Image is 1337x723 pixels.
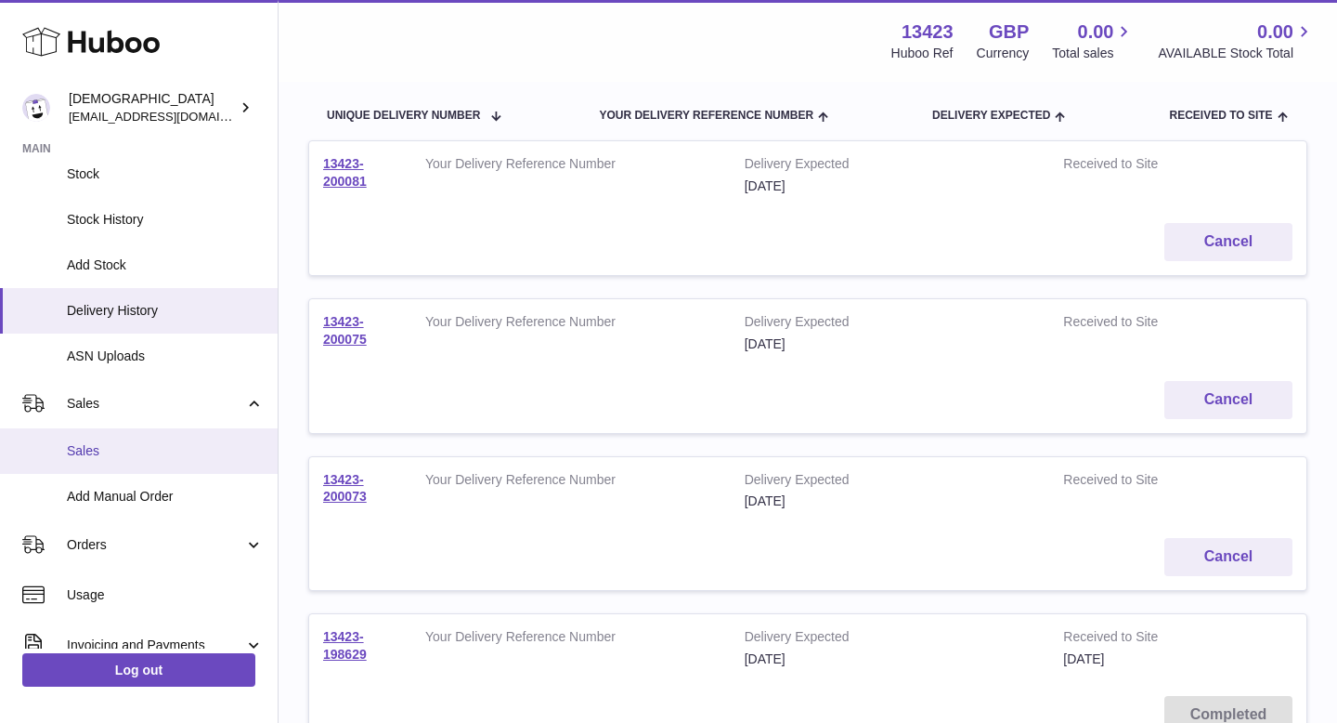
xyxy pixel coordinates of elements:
span: Invoicing and Payments [67,637,244,654]
div: Currency [977,45,1030,62]
div: [DATE] [745,493,1036,510]
strong: Delivery Expected [745,628,1036,651]
button: Cancel [1164,538,1292,576]
span: Sales [67,395,244,413]
span: 0.00 [1078,20,1114,45]
strong: Received to Site [1063,471,1214,493]
span: Delivery History [67,302,264,320]
span: Stock History [67,211,264,229]
button: Cancel [1164,381,1292,419]
span: Delivery Expected [932,110,1050,122]
span: Your Delivery Reference Number [599,110,813,122]
a: 13423-200081 [323,156,367,189]
strong: Delivery Expected [745,471,1036,493]
span: AVAILABLE Stock Total [1158,45,1315,62]
div: [DEMOGRAPHIC_DATA] [69,90,236,125]
strong: Received to Site [1063,155,1214,177]
span: [DATE] [1063,651,1104,666]
span: Stock [67,165,264,183]
strong: Received to Site [1063,313,1214,335]
span: [EMAIL_ADDRESS][DOMAIN_NAME] [69,109,273,124]
strong: Your Delivery Reference Number [425,628,717,651]
div: [DATE] [745,177,1036,195]
a: 13423-200073 [323,472,367,505]
a: 0.00 AVAILABLE Stock Total [1158,20,1315,62]
div: [DATE] [745,651,1036,668]
strong: Received to Site [1063,628,1214,651]
strong: Your Delivery Reference Number [425,155,717,177]
span: ASN Uploads [67,348,264,365]
img: olgazyuz@outlook.com [22,94,50,122]
div: [DATE] [745,335,1036,353]
strong: Delivery Expected [745,155,1036,177]
span: Sales [67,442,264,460]
a: 13423-198629 [323,629,367,662]
span: Orders [67,536,244,554]
button: Cancel [1164,223,1292,261]
strong: Your Delivery Reference Number [425,471,717,493]
span: Unique Delivery Number [327,110,480,122]
strong: Delivery Expected [745,313,1036,335]
a: 13423-200075 [323,314,367,347]
a: Log out [22,653,255,687]
span: Total sales [1052,45,1135,62]
span: Add Manual Order [67,488,264,506]
span: Add Stock [67,256,264,274]
div: Huboo Ref [891,45,954,62]
strong: 13423 [902,20,954,45]
strong: GBP [989,20,1029,45]
span: Received to Site [1169,110,1272,122]
span: Usage [67,586,264,604]
span: 0.00 [1257,20,1293,45]
strong: Your Delivery Reference Number [425,313,717,335]
a: 0.00 Total sales [1052,20,1135,62]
